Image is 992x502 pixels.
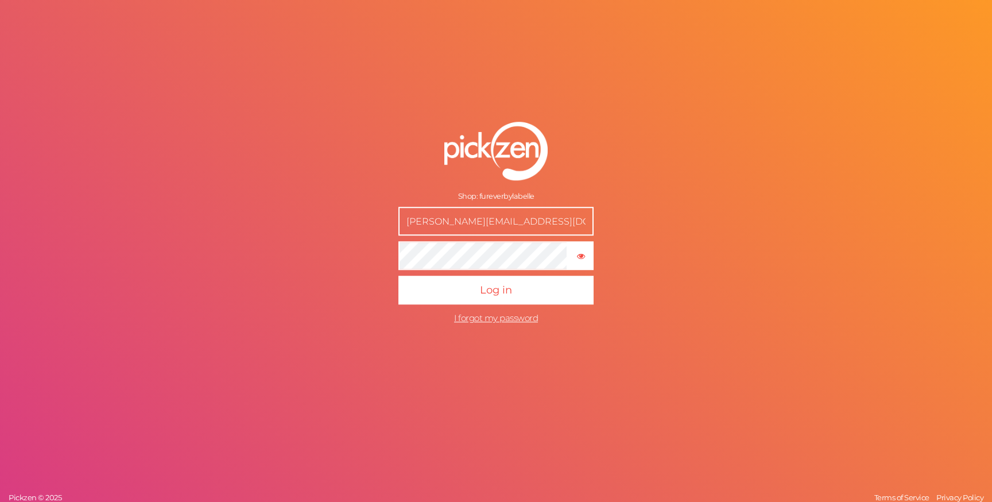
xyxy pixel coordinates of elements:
[936,493,983,502] span: Privacy Policy
[398,207,594,235] input: E-mail
[454,312,538,323] a: I forgot my password
[933,493,986,502] a: Privacy Policy
[398,192,594,201] div: Shop: fureverbylabelle
[6,493,64,502] a: Pickzen © 2025
[398,276,594,304] button: Log in
[871,493,932,502] a: Terms of Service
[874,493,929,502] span: Terms of Service
[444,122,548,181] img: pz-logo-white.png
[480,284,512,296] span: Log in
